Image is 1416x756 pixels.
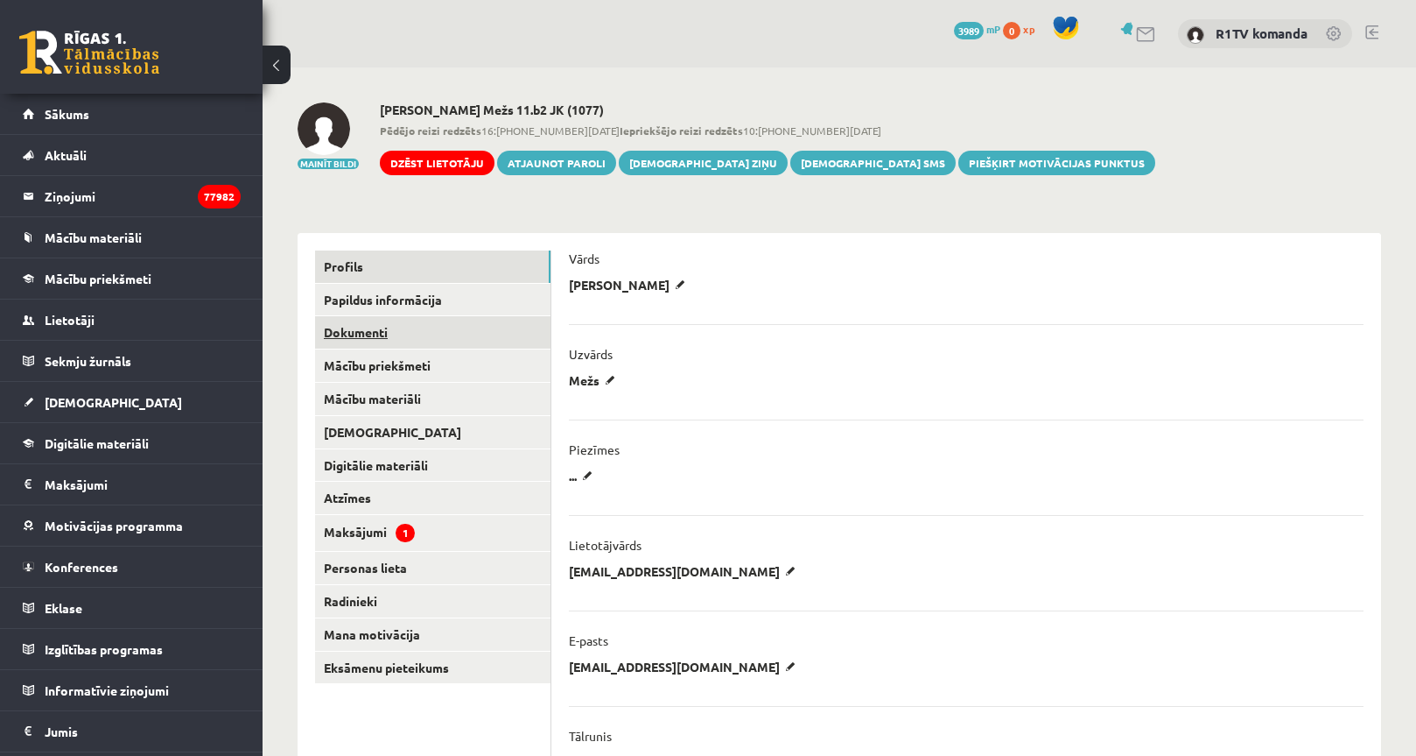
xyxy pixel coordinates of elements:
[790,151,956,175] a: [DEMOGRAPHIC_DATA] SMS
[298,102,350,155] img: Jānis Viesturs Mežs
[1187,26,1204,44] img: R1TV komanda
[315,383,550,415] a: Mācību materiāli
[380,102,1155,117] h2: [PERSON_NAME] Mežs 11.b2 JK (1077)
[315,251,550,283] a: Profils
[45,106,89,122] span: Sākums
[569,537,641,553] p: Lietotājvārds
[1023,22,1034,36] span: xp
[23,464,241,505] a: Maksājumi
[23,505,241,546] a: Motivācijas programma
[569,277,691,293] p: [PERSON_NAME]
[620,124,743,138] b: Iepriekšējo reizi redzēts
[45,147,87,163] span: Aktuāli
[1003,22,1043,36] a: 0 xp
[1216,25,1307,42] a: R1TV komanda
[569,251,599,266] p: Vārds
[23,629,241,669] a: Izglītības programas
[569,632,608,648] p: E-pasts
[23,135,241,175] a: Aktuāli
[45,559,118,575] span: Konferences
[569,372,621,388] p: Mežs
[45,353,131,369] span: Sekmju žurnāls
[298,159,359,169] button: Mainīt bildi
[315,515,550,551] a: Maksājumi1
[45,682,169,698] span: Informatīvie ziņojumi
[315,618,550,651] a: Mana motivācija
[315,585,550,618] a: Radinieki
[23,382,241,422] a: [DEMOGRAPHIC_DATA]
[23,670,241,710] a: Informatīvie ziņojumi
[954,22,984,39] span: 3989
[45,724,78,739] span: Jumis
[315,449,550,482] a: Digitālie materiāli
[45,600,82,616] span: Eklase
[569,442,620,457] p: Piezīmes
[569,468,599,484] p: ...
[380,151,494,175] a: Dzēst lietotāju
[45,394,182,410] span: [DEMOGRAPHIC_DATA]
[45,464,241,505] legend: Maksājumi
[315,482,550,514] a: Atzīmes
[23,588,241,628] a: Eklase
[45,271,151,286] span: Mācību priekšmeti
[23,258,241,299] a: Mācību priekšmeti
[396,524,415,542] span: 1
[23,176,241,216] a: Ziņojumi77982
[497,151,616,175] a: Atjaunot paroli
[569,563,802,579] p: [EMAIL_ADDRESS][DOMAIN_NAME]
[45,176,241,216] legend: Ziņojumi
[380,124,481,138] b: Pēdējo reizi redzēts
[569,728,612,744] p: Tālrunis
[954,22,1000,36] a: 3989 mP
[45,230,142,245] span: Mācību materiāli
[315,652,550,684] a: Eksāmenu pieteikums
[1003,22,1020,39] span: 0
[958,151,1155,175] a: Piešķirt motivācijas punktus
[23,341,241,381] a: Sekmju žurnāls
[23,711,241,752] a: Jumis
[23,217,241,258] a: Mācību materiāli
[45,518,183,533] span: Motivācijas programma
[315,552,550,584] a: Personas lieta
[315,350,550,382] a: Mācību priekšmeti
[198,185,241,208] i: 77982
[23,423,241,463] a: Digitālie materiāli
[45,312,95,328] span: Lietotāji
[380,123,1155,138] span: 16:[PHONE_NUMBER][DATE] 10:[PHONE_NUMBER][DATE]
[315,416,550,449] a: [DEMOGRAPHIC_DATA]
[45,435,149,451] span: Digitālie materiāli
[23,547,241,587] a: Konferences
[23,300,241,340] a: Lietotāji
[569,659,802,675] p: [EMAIL_ADDRESS][DOMAIN_NAME]
[45,641,163,657] span: Izglītības programas
[986,22,1000,36] span: mP
[619,151,788,175] a: [DEMOGRAPHIC_DATA] ziņu
[569,346,613,362] p: Uzvārds
[19,31,159,74] a: Rīgas 1. Tālmācības vidusskola
[315,316,550,349] a: Dokumenti
[23,94,241,134] a: Sākums
[315,284,550,316] a: Papildus informācija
